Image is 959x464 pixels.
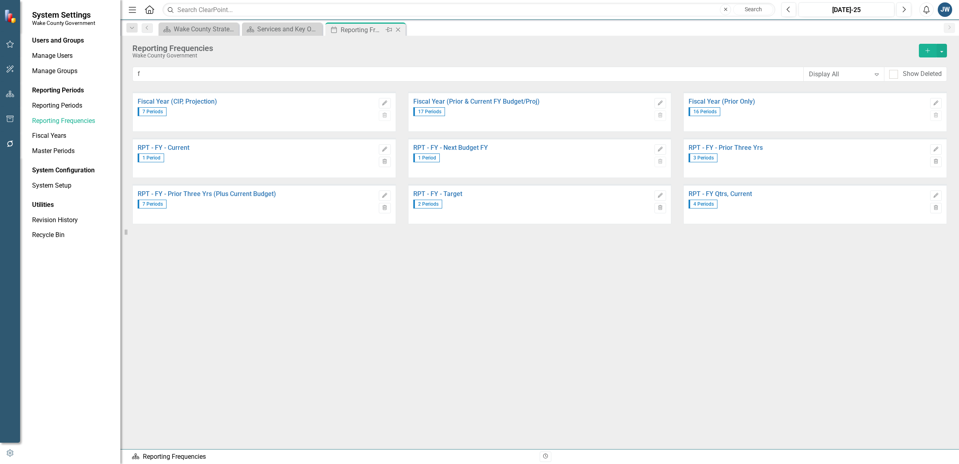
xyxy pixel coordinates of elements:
a: Recycle Bin [32,231,112,240]
div: Reporting Periods [32,86,112,95]
div: Reporting Frequencies [341,25,384,35]
div: Reporting Frequencies [132,452,534,462]
a: Manage Users [32,51,112,61]
a: Master Periods [32,147,112,156]
div: Show Deleted [903,69,942,79]
small: Wake County Government [32,20,95,26]
a: RPT - FY Qtrs, Current [689,190,926,198]
a: Fiscal Year (Prior Only) [689,98,926,105]
div: System Configuration [32,166,112,175]
span: 16 Periods [689,107,720,116]
button: JW [938,2,952,17]
a: Manage Groups [32,67,112,76]
input: Search ClearPoint... [163,3,775,17]
button: Search [733,4,773,15]
span: 1 Period [138,153,164,162]
span: 4 Periods [689,200,717,208]
a: Services and Key Operating Measures [244,24,320,34]
a: RPT - FY - Current [138,144,375,151]
a: RPT - FY - Prior Three Yrs [689,144,926,151]
div: [DATE]-25 [801,5,892,15]
span: 17 Periods [413,107,445,116]
div: Display All [809,69,870,79]
img: ClearPoint Strategy [4,9,18,23]
a: RPT - FY - Next Budget FY [413,144,650,151]
a: Fiscal Years [32,131,112,141]
div: Reporting Frequencies [132,44,915,53]
a: Revision History [32,216,112,225]
a: RPT - FY - Target [413,190,650,198]
span: 7 Periods [138,107,167,116]
div: Users and Groups [32,36,112,45]
a: Reporting Periods [32,101,112,110]
a: Wake County Strategic Plan [161,24,237,34]
span: System Settings [32,10,95,20]
a: RPT - FY - Prior Three Yrs (Plus Current Budget) [138,190,375,198]
span: 7 Periods [138,200,167,208]
div: Utilities [32,200,112,210]
span: Search [745,6,762,12]
span: 3 Periods [689,153,717,162]
a: Fiscal Year (Prior & Current FY Budget/Proj) [413,98,650,105]
div: Wake County Strategic Plan [174,24,237,34]
a: Fiscal Year (CIP, Projection) [138,98,375,105]
input: Filter Reporting Periods... [132,67,804,82]
div: Wake County Government [132,53,915,59]
span: 1 Period [413,153,440,162]
a: System Setup [32,181,112,190]
a: Reporting Frequencies [32,117,112,126]
span: 2 Periods [413,200,442,208]
button: [DATE]-25 [798,2,894,17]
div: Services and Key Operating Measures [257,24,320,34]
